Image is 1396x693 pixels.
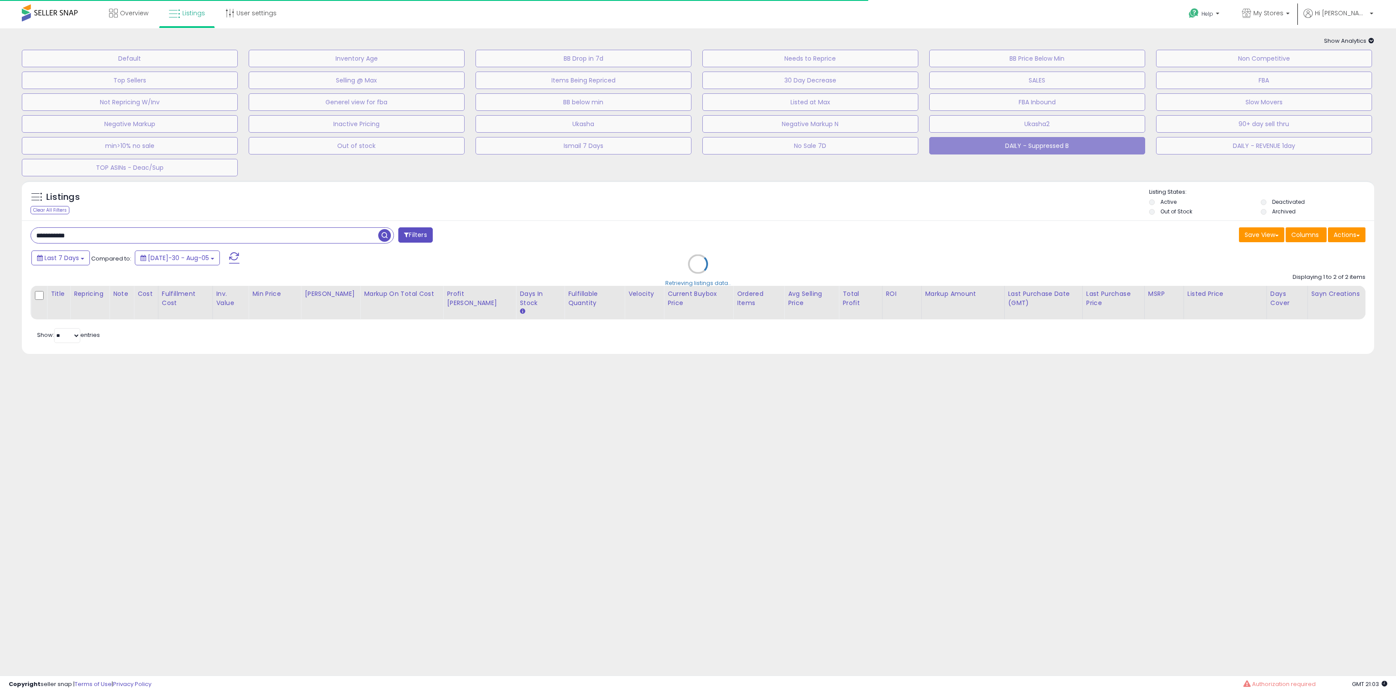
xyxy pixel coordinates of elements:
button: Not Repricing W/Inv [22,93,238,111]
button: Inventory Age [249,50,465,67]
button: SALES [929,72,1145,89]
button: TOP ASINs - Deac/Sup [22,159,238,176]
button: Selling @ Max [249,72,465,89]
button: DAILY - Suppressed B [929,137,1145,154]
span: Hi [PERSON_NAME] [1315,9,1367,17]
button: Negative Markup N [702,115,918,133]
button: Ukasha [476,115,691,133]
a: Hi [PERSON_NAME] [1304,9,1373,28]
span: Help [1201,10,1213,17]
button: min>10% no sale [22,137,238,154]
span: My Stores [1253,9,1283,17]
span: Show Analytics [1324,37,1374,45]
button: Out of stock [249,137,465,154]
button: Inactive Pricing [249,115,465,133]
span: Listings [182,9,205,17]
span: Overview [120,9,148,17]
button: Ismail 7 Days [476,137,691,154]
button: Default [22,50,238,67]
button: Slow Movers [1156,93,1372,111]
button: Listed at Max [702,93,918,111]
button: BB below min [476,93,691,111]
button: DAILY - REVENUE 1day [1156,137,1372,154]
button: BB Price Below Min [929,50,1145,67]
button: Non Competitive [1156,50,1372,67]
button: 30 Day Decrease [702,72,918,89]
i: Get Help [1188,8,1199,19]
button: Top Sellers [22,72,238,89]
button: FBA Inbound [929,93,1145,111]
button: No Sale 7D [702,137,918,154]
button: BB Drop in 7d [476,50,691,67]
button: Needs to Reprice [702,50,918,67]
button: 90+ day sell thru [1156,115,1372,133]
button: Items Being Repriced [476,72,691,89]
button: FBA [1156,72,1372,89]
div: Retrieving listings data.. [665,279,731,287]
a: Help [1182,1,1228,28]
button: Negative Markup [22,115,238,133]
button: Generel view for fba [249,93,465,111]
button: Ukasha2 [929,115,1145,133]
